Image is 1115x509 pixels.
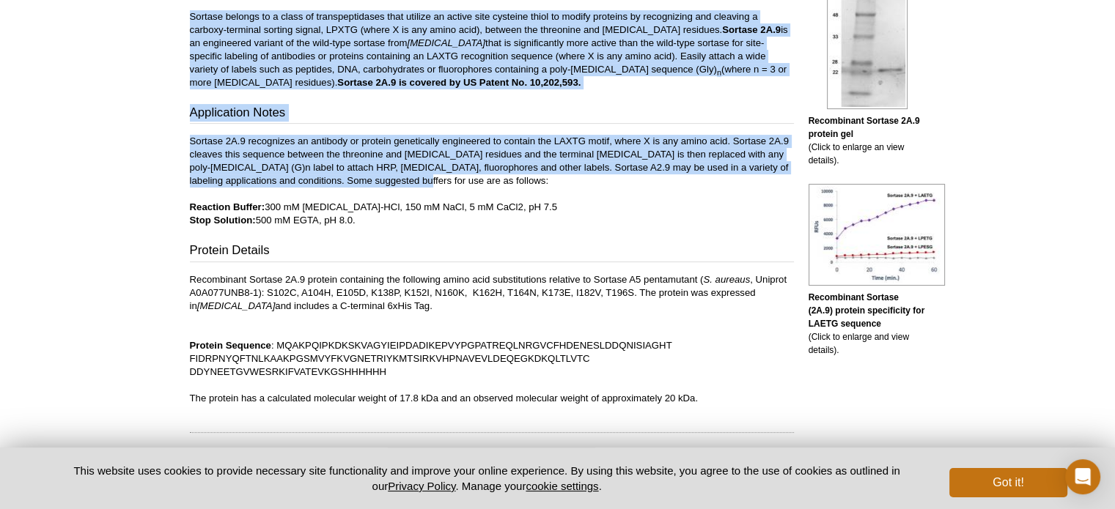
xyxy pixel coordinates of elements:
[190,10,794,89] p: Sortase belongs to a class of transpeptidases that utilize an active site cysteine thiol to modif...
[388,480,455,492] a: Privacy Policy
[809,184,945,286] img: Recombinant Sortase (2A.9) protein specificity for LAETG sequence.
[190,273,794,405] p: Recombinant Sortase 2A.9 protein containing the following amino acid substitutions relative to So...
[337,77,581,88] strong: Sortase 2A.9 is covered by US Patent No. 10,202,593.
[809,114,926,167] p: (Click to enlarge an view details).
[48,463,926,494] p: This website uses cookies to provide necessary site functionality and improve your online experie...
[190,201,265,212] b: Reaction Buffer:
[190,135,794,227] p: Sortase 2A.9 recognizes an antibody or protein genetically engineered to contain the LAXTG motif,...
[809,291,926,357] p: (Click to enlarge and view details).
[809,116,920,139] b: Recombinant Sortase 2A.9 protein gel
[722,24,781,35] strong: Sortase 2A.9
[809,292,925,329] b: Recombinant Sortase (2A.9) protein specificity for LAETG sequence
[407,37,485,48] i: [MEDICAL_DATA]
[1065,459,1100,494] div: Open Intercom Messenger
[949,468,1067,497] button: Got it!
[526,480,598,492] button: cookie settings
[190,340,271,351] b: Protein Sequence
[717,68,721,77] sub: n
[190,242,794,262] h3: Protein Details
[197,300,276,311] i: [MEDICAL_DATA]
[703,274,750,285] i: S. aureaus
[190,215,256,226] b: Stop Solution:
[190,104,794,125] h3: Application Notes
